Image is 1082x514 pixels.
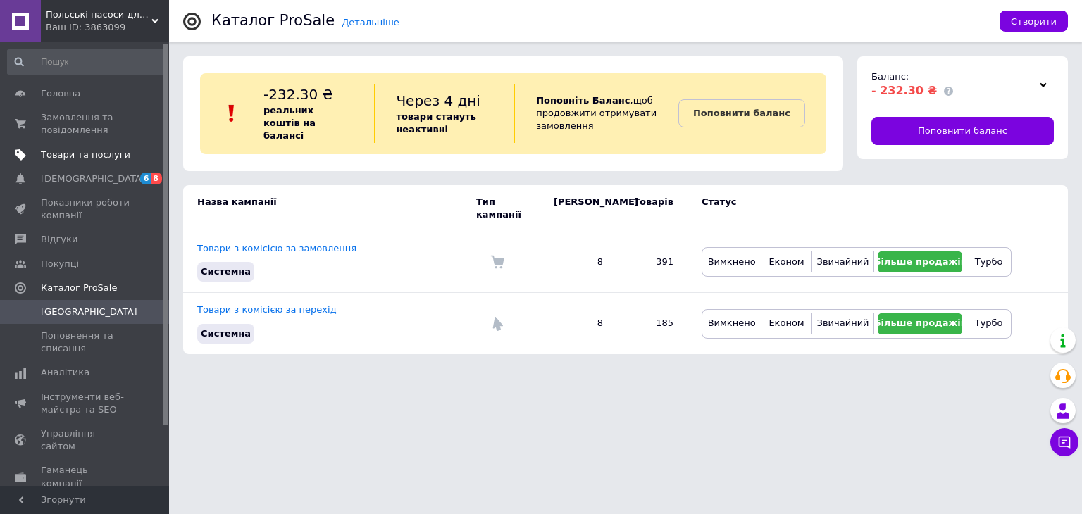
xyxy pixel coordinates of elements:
span: Вимкнено [708,318,756,328]
td: [PERSON_NAME] [540,185,617,232]
img: Комісія за замовлення [490,255,504,269]
b: Поповнити баланс [693,108,790,118]
span: Показники роботи компанії [41,196,130,222]
span: Каталог ProSale [41,282,117,294]
span: Системна [201,328,251,339]
a: Поповнити баланс [678,99,805,127]
button: Економ [765,313,807,334]
b: товари стануть неактивні [396,111,476,134]
button: Турбо [970,313,1007,334]
td: Назва кампанії [183,185,476,232]
span: Поповнення та списання [41,330,130,355]
span: 8 [151,173,162,184]
input: Пошук [7,49,166,75]
button: Звичайний [816,251,871,272]
div: Каталог ProSale [211,13,335,28]
img: Комісія за перехід [490,317,504,331]
span: 6 [140,173,151,184]
span: Аналітика [41,366,89,379]
span: Звичайний [817,318,869,328]
span: Більше продажів [874,256,966,267]
span: Вимкнено [708,256,756,267]
span: Через 4 дні [396,92,480,109]
img: :exclamation: [221,103,242,124]
span: Покупці [41,258,79,270]
td: 391 [617,232,688,293]
td: Товарів [617,185,688,232]
b: Поповніть Баланс [536,95,630,106]
td: 8 [540,293,617,354]
span: Відгуки [41,233,77,246]
button: Більше продажів [878,251,962,272]
span: Економ [769,256,804,267]
span: [DEMOGRAPHIC_DATA] [41,173,145,185]
td: 185 [617,293,688,354]
span: Товари та послуги [41,149,130,161]
span: Створити [1011,16,1057,27]
td: Статус [688,185,1012,232]
button: Турбо [970,251,1007,272]
span: Економ [769,318,804,328]
div: , щоб продовжити отримувати замовлення [514,84,678,143]
button: Чат з покупцем [1050,428,1078,456]
button: Економ [765,251,807,272]
td: 8 [540,232,617,293]
span: Більше продажів [874,318,966,328]
span: Гаманець компанії [41,464,130,489]
button: Звичайний [816,313,871,334]
div: Ваш ID: 3863099 [46,21,169,34]
span: Системна [201,266,251,277]
span: Інструменти веб-майстра та SEO [41,391,130,416]
span: - 232.30 ₴ [871,84,937,97]
span: Баланс: [871,71,909,82]
span: Турбо [975,256,1003,267]
a: Товари з комісією за перехід [197,304,337,315]
button: Вимкнено [706,313,757,334]
span: Головна [41,87,80,100]
span: Польські насоси для води Omnigena [46,8,151,21]
button: Вимкнено [706,251,757,272]
a: Товари з комісією за замовлення [197,243,356,253]
span: Звичайний [817,256,869,267]
span: Замовлення та повідомлення [41,111,130,137]
span: Турбо [975,318,1003,328]
span: Поповнити баланс [918,125,1007,137]
a: Детальніше [342,17,399,27]
span: Управління сайтом [41,427,130,453]
span: -232.30 ₴ [263,86,333,103]
span: [GEOGRAPHIC_DATA] [41,306,137,318]
button: Створити [1000,11,1068,32]
td: Тип кампанії [476,185,540,232]
button: Більше продажів [878,313,962,334]
b: реальних коштів на балансі [263,105,316,141]
a: Поповнити баланс [871,117,1054,145]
